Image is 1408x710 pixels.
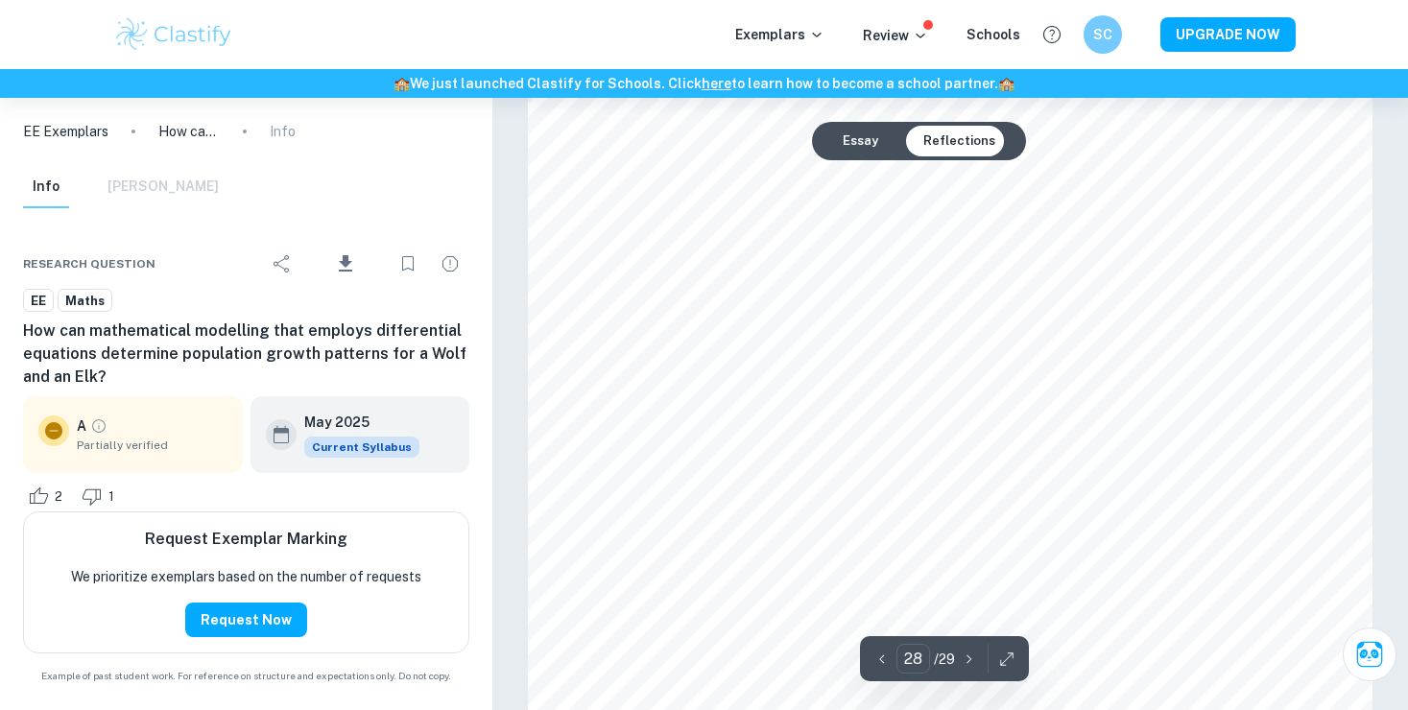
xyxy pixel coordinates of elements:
[263,245,301,283] div: Share
[967,27,1020,42] a: Schools
[827,126,894,156] button: Essay
[113,15,235,54] img: Clastify logo
[23,121,108,142] a: EE Exemplars
[23,481,73,511] div: Like
[998,76,1014,91] span: 🏫
[304,437,419,458] span: Current Syllabus
[23,319,469,389] h6: How can mathematical modelling that employs differential equations determine population growth pa...
[77,437,227,454] span: Partially verified
[1036,18,1068,51] button: Help and Feedback
[735,24,824,45] p: Exemplars
[431,245,469,283] div: Report issue
[23,166,69,208] button: Info
[394,76,410,91] span: 🏫
[270,121,296,142] p: Info
[23,255,155,272] span: Research question
[145,528,347,551] h6: Request Exemplar Marking
[23,289,54,313] a: EE
[1160,17,1296,52] button: UPGRADE NOW
[185,603,307,637] button: Request Now
[71,566,421,587] p: We prioritize exemplars based on the number of requests
[1343,627,1396,681] button: Ask Clai
[1084,15,1122,54] button: SC
[98,487,125,507] span: 1
[1091,24,1113,45] h6: SC
[908,126,1011,156] button: Reflections
[158,121,220,142] p: How can mathematical modelling that employs differential equations determine population growth pa...
[24,292,53,311] span: EE
[23,669,469,683] span: Example of past student work. For reference on structure and expectations only. Do not copy.
[934,649,955,670] p: / 29
[77,415,86,437] p: A
[90,417,107,435] a: Grade partially verified
[304,437,419,458] div: This exemplar is based on the current syllabus. Feel free to refer to it for inspiration/ideas wh...
[4,73,1404,94] h6: We just launched Clastify for Schools. Click to learn how to become a school partner.
[389,245,427,283] div: Bookmark
[304,412,404,433] h6: May 2025
[44,487,73,507] span: 2
[702,76,731,91] a: here
[863,25,928,46] p: Review
[59,292,111,311] span: Maths
[305,239,385,289] div: Download
[77,481,125,511] div: Dislike
[58,289,112,313] a: Maths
